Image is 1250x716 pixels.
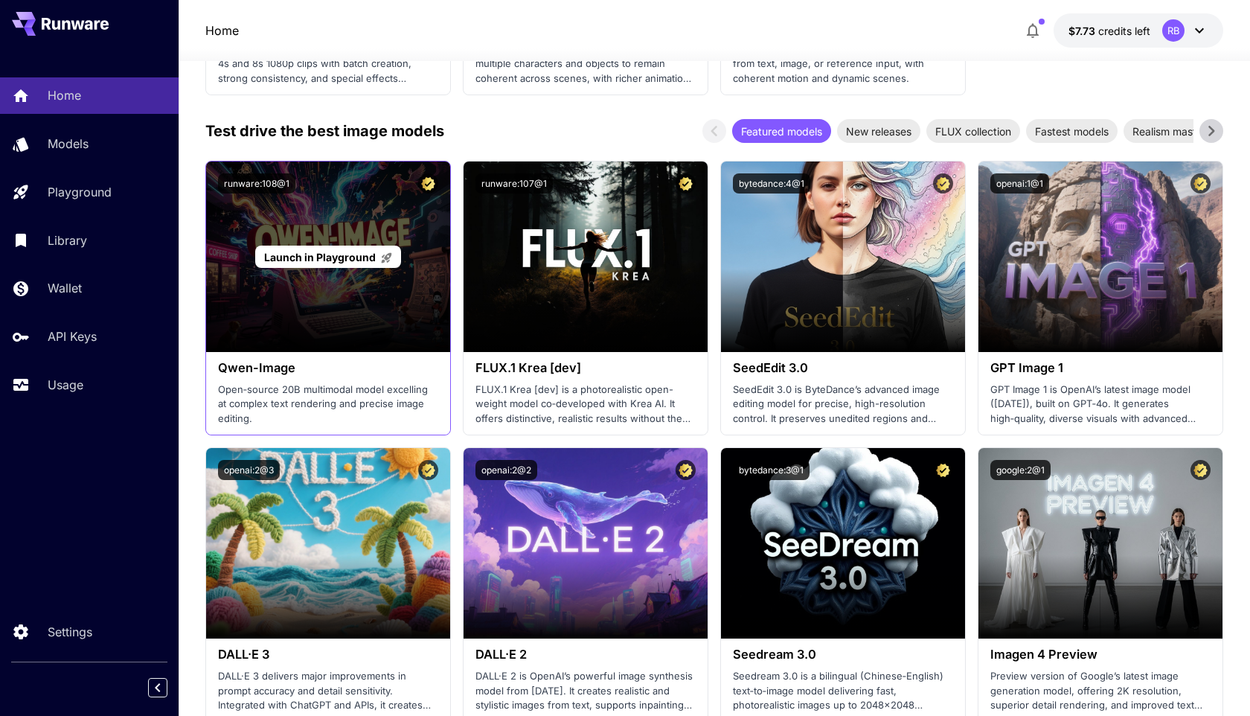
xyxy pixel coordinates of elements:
[990,361,1211,375] h3: GPT Image 1
[990,669,1211,713] p: Preview version of Google’s latest image generation model, offering 2K resolution, superior detai...
[218,42,438,86] p: Faster, more affordable generation. Supports 4s and 8s 1080p clips with batch creation, strong co...
[676,173,696,194] button: Certified Model – Vetted for best performance and includes a commercial license.
[464,448,708,639] img: alt
[48,279,82,297] p: Wallet
[733,460,810,480] button: bytedance:3@1
[1190,173,1211,194] button: Certified Model – Vetted for best performance and includes a commercial license.
[990,173,1049,194] button: openai:1@1
[933,173,953,194] button: Certified Model – Vetted for best performance and includes a commercial license.
[264,251,376,263] span: Launch in Playground
[1124,119,1220,143] div: Realism masters
[418,460,438,480] button: Certified Model – Vetted for best performance and includes a commercial license.
[475,460,537,480] button: openai:2@2
[926,119,1020,143] div: FLUX collection
[475,648,696,662] h3: DALL·E 2
[978,162,1222,352] img: alt
[733,173,810,194] button: bytedance:4@1
[48,231,87,249] p: Library
[990,648,1211,662] h3: Imagen 4 Preview
[926,124,1020,139] span: FLUX collection
[990,460,1051,480] button: google:2@1
[733,669,953,713] p: Seedream 3.0 is a bilingual (Chinese‑English) text‑to‑image model delivering fast, photorealistic...
[732,124,831,139] span: Featured models
[148,678,167,697] button: Collapse sidebar
[733,42,953,86] p: Initial release offering full 1080p video up to 16s from text, image, or reference input, with co...
[1068,23,1150,39] div: $7.73255
[721,162,965,352] img: alt
[48,623,92,641] p: Settings
[837,124,920,139] span: New releases
[475,42,696,86] p: Enhances multi-entity consistency, allowing multiple characters and objects to remain coherent ac...
[475,669,696,713] p: DALL·E 2 is OpenAI’s powerful image synthesis model from [DATE]. It creates realistic and stylist...
[721,448,965,639] img: alt
[159,674,179,701] div: Collapse sidebar
[475,173,553,194] button: runware:107@1
[464,162,708,352] img: alt
[1068,25,1098,37] span: $7.73
[475,361,696,375] h3: FLUX.1 Krea [dev]
[1098,25,1150,37] span: credits left
[48,327,97,345] p: API Keys
[218,460,280,480] button: openai:2@3
[205,120,444,142] p: Test drive the best image models
[1162,19,1185,42] div: RB
[48,183,112,201] p: Playground
[48,135,89,153] p: Models
[990,383,1211,426] p: GPT Image 1 is OpenAI’s latest image model ([DATE]), built on GPT‑4o. It generates high‑quality, ...
[218,669,438,713] p: DALL·E 3 delivers major improvements in prompt accuracy and detail sensitivity. Integrated with C...
[1124,124,1220,139] span: Realism masters
[1054,13,1223,48] button: $7.73255RB
[218,383,438,426] p: Open‑source 20B multimodal model excelling at complex text rendering and precise image editing.
[1026,124,1118,139] span: Fastest models
[205,22,239,39] a: Home
[48,86,81,104] p: Home
[733,383,953,426] p: SeedEdit 3.0 is ByteDance’s advanced image editing model for precise, high-resolution control. It...
[837,119,920,143] div: New releases
[978,448,1222,639] img: alt
[218,361,438,375] h3: Qwen-Image
[933,460,953,480] button: Certified Model – Vetted for best performance and includes a commercial license.
[475,383,696,426] p: FLUX.1 Krea [dev] is a photorealistic open-weight model co‑developed with Krea AI. It offers dist...
[418,173,438,194] button: Certified Model – Vetted for best performance and includes a commercial license.
[733,648,953,662] h3: Seedream 3.0
[732,119,831,143] div: Featured models
[218,173,295,194] button: runware:108@1
[733,361,953,375] h3: SeedEdit 3.0
[676,460,696,480] button: Certified Model – Vetted for best performance and includes a commercial license.
[1026,119,1118,143] div: Fastest models
[205,22,239,39] nav: breadcrumb
[48,376,83,394] p: Usage
[1190,460,1211,480] button: Certified Model – Vetted for best performance and includes a commercial license.
[255,246,400,269] a: Launch in Playground
[206,448,450,639] img: alt
[218,648,438,662] h3: DALL·E 3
